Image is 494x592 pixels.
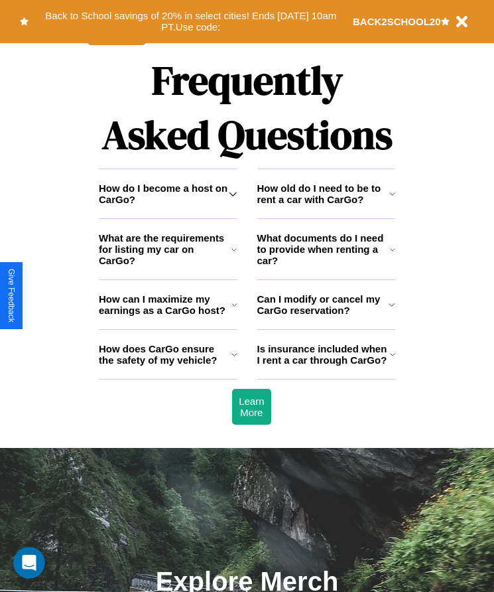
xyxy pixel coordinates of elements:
[7,269,16,323] div: Give Feedback
[353,16,441,27] b: BACK2SCHOOL20
[232,389,271,425] button: Learn More
[257,232,391,266] h3: What documents do I need to provide when renting a car?
[257,293,389,316] h3: Can I modify or cancel my CarGo reservation?
[99,343,231,366] h3: How does CarGo ensure the safety of my vehicle?
[99,183,229,205] h3: How do I become a host on CarGo?
[99,232,231,266] h3: What are the requirements for listing my car on CarGo?
[99,46,395,169] h1: Frequently Asked Questions
[29,7,353,37] button: Back to School savings of 20% in select cities! Ends [DATE] 10am PT.Use code:
[13,547,45,579] iframe: Intercom live chat
[257,343,390,366] h3: Is insurance included when I rent a car through CarGo?
[99,293,231,316] h3: How can I maximize my earnings as a CarGo host?
[257,183,389,205] h3: How old do I need to be to rent a car with CarGo?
